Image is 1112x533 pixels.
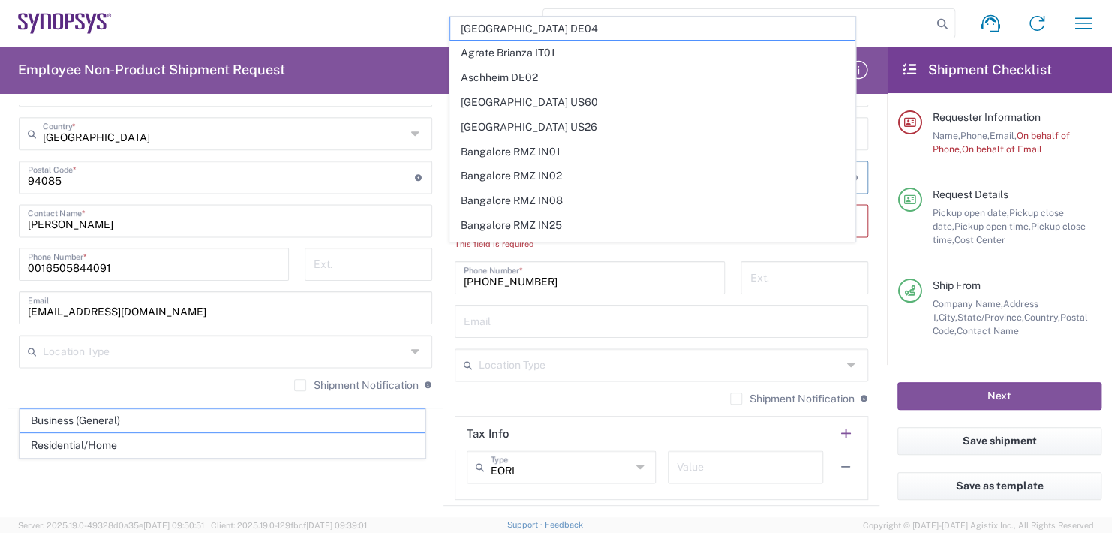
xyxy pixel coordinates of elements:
em: Total shipment is made up of 1 package(s) containing 0 piece(s) weighing 0 and a total value of 0... [8,516,497,528]
span: Request Details [933,188,1008,200]
span: [GEOGRAPHIC_DATA] US26 [450,116,855,139]
span: Country, [1024,312,1060,323]
span: Server: 2025.19.0-49328d0a35e [18,521,204,530]
span: Copyright © [DATE]-[DATE] Agistix Inc., All Rights Reserved [863,519,1094,532]
span: [GEOGRAPHIC_DATA] US60 [450,91,855,114]
button: Next [897,382,1101,410]
span: Bangalore RMZ IN25 [450,214,855,237]
input: Shipment, tracking or reference number [543,9,932,38]
span: Pickup open date, [933,207,1009,218]
span: [DATE] 09:39:01 [306,521,367,530]
span: Email, [990,130,1017,141]
span: Requester Information [933,111,1041,123]
span: Bangalore RMZ IN02 [450,164,855,188]
span: Phone, [960,130,990,141]
span: Cost Center [954,234,1005,245]
a: Feedback [544,520,582,529]
h2: Employee Non-Product Shipment Request [18,61,285,79]
div: This field is required [455,237,868,251]
span: On behalf of Email [962,143,1042,155]
h2: Shipment Checklist [900,61,1052,79]
span: Bangalore RMZ IN08 [450,189,855,212]
span: State/Province, [957,312,1024,323]
span: Bangalore RMZ IN33 [450,239,855,262]
span: Pickup open time, [954,221,1031,232]
span: [DATE] 09:50:51 [143,521,204,530]
span: Business (General) [20,409,425,432]
span: Contact Name [957,325,1019,336]
span: Bangalore RMZ IN01 [450,140,855,164]
button: Save as template [897,472,1101,500]
span: Residential/Home [20,434,425,457]
button: Save shipment [897,427,1101,455]
span: City, [939,312,957,323]
span: Company Name, [933,298,1003,309]
span: Name, [933,130,960,141]
h2: Tax Info [467,426,509,441]
a: Support [507,520,545,529]
span: Client: 2025.19.0-129fbcf [211,521,367,530]
label: Shipment Notification [730,393,855,405]
label: Shipment Notification [294,379,419,391]
span: Ship From [933,279,981,291]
